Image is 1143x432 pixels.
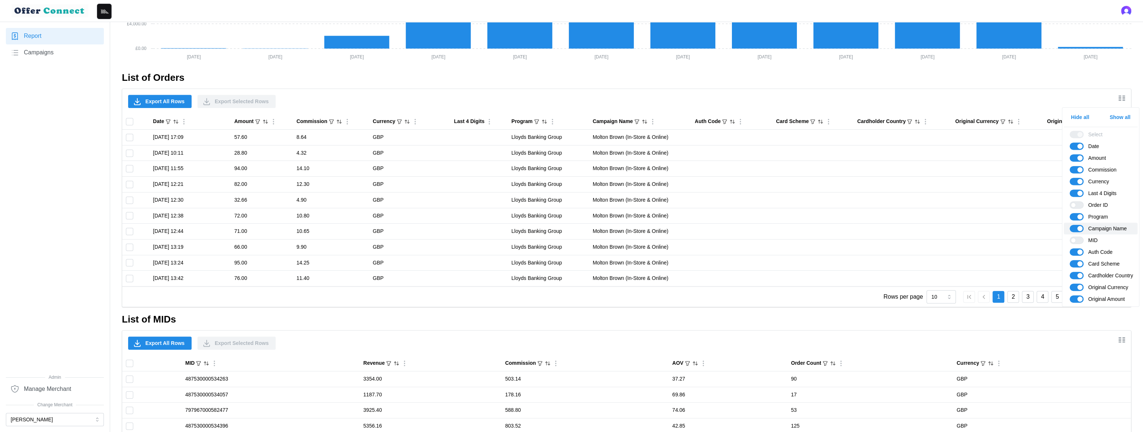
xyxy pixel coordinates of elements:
div: Commission [297,118,327,126]
button: Sort by Revenue descending [393,360,400,367]
button: [PERSON_NAME] [6,413,104,426]
td: 28.80 [231,145,293,161]
tspan: [DATE] [187,54,201,60]
span: Campaigns [24,48,54,57]
td: 12.30 [293,177,369,192]
button: Column Actions [552,359,560,367]
input: Toggle select row [126,422,133,430]
span: Manage Merchant [24,385,71,394]
td: 1187.70 [360,387,501,403]
input: Toggle select all [126,118,133,125]
button: Column Actions [921,118,929,126]
button: 4 [1037,291,1048,303]
td: [DATE] 11:55 [149,161,231,177]
td: 588.80 [501,403,668,418]
td: Molton Brown (In-Store & Online) [589,177,691,192]
div: Last 4 Digits [454,118,485,126]
td: 4.90 [293,192,369,208]
input: Toggle select row [126,165,133,172]
td: GBP [369,145,450,161]
img: 's logo [1121,6,1131,16]
button: Show/Hide columns [1115,334,1128,346]
input: Toggle select row [126,181,133,188]
td: Molton Brown (In-Store & Online) [589,224,691,240]
td: GBP [953,403,1131,418]
td: 66.00 [231,239,293,255]
td: GBP [953,387,1131,403]
td: GBP [369,161,450,177]
td: GBP [369,208,450,224]
div: Show/Hide columns [1062,107,1139,307]
td: Lloyds Banking Group [508,177,589,192]
input: Toggle select row [126,212,133,219]
span: Hide all [1071,111,1089,123]
div: Date [153,118,164,126]
tspan: £4,000.00 [127,21,147,26]
td: [DATE] 12:21 [149,177,231,192]
button: Column Actions [210,359,218,367]
div: MID [185,359,195,367]
td: [DATE] 12:44 [149,224,231,240]
td: GBP [953,371,1131,387]
span: Cardholder Country [1084,272,1133,279]
tspan: [DATE] [350,54,364,60]
div: Cardholder Country [857,118,906,126]
button: Column Actions [180,118,188,126]
td: Lloyds Banking Group [508,271,589,286]
span: MID [1084,237,1097,244]
tspan: [DATE] [1002,54,1016,60]
td: Lloyds Banking Group [508,192,589,208]
input: Toggle select row [126,228,133,235]
td: 11.40 [293,271,369,286]
span: Date [1084,143,1099,150]
td: Molton Brown (In-Store & Online) [589,145,691,161]
td: [DATE] 13:24 [149,255,231,271]
td: 487530000534057 [182,387,360,403]
td: GBP [369,239,450,255]
td: 10.65 [293,224,369,240]
button: Sort by Date descending [173,118,179,125]
td: Lloyds Banking Group [508,208,589,224]
td: 57.60 [231,130,293,145]
td: GBP [369,255,450,271]
tspan: [DATE] [676,54,690,60]
button: Column Actions [343,118,351,126]
button: Column Actions [485,118,493,126]
tspan: [DATE] [758,54,772,60]
div: Auth Code [695,118,721,126]
td: 14.25 [293,255,369,271]
div: Original Amount [1047,118,1087,126]
td: [DATE] 10:11 [149,145,231,161]
div: Currency [957,359,979,367]
td: 3925.40 [360,403,501,418]
span: Report [24,32,41,41]
button: 5 [1051,291,1063,303]
span: Order ID [1084,201,1108,209]
tspan: [DATE] [1084,54,1097,60]
td: 4.32 [293,145,369,161]
span: Currency [1084,178,1109,185]
td: 10.80 [293,208,369,224]
input: Toggle select row [126,150,133,157]
td: Lloyds Banking Group [508,161,589,177]
td: GBP [369,130,450,145]
tspan: [DATE] [431,54,445,60]
div: Campaign Name [592,118,633,126]
span: Export Selected Rows [215,337,269,349]
td: 9.90 [293,239,369,255]
h2: List of Orders [122,71,1131,84]
button: Column Actions [649,118,657,126]
tspan: [DATE] [268,54,282,60]
button: Hide all [1064,111,1096,124]
tspan: £0.00 [135,46,146,51]
td: Molton Brown (In-Store & Online) [589,208,691,224]
button: 1 [993,291,1004,303]
input: Toggle select row [126,391,133,399]
span: Original Amount [1084,295,1125,303]
button: Sort by Order Count descending [830,360,836,367]
td: [DATE] 13:42 [149,271,231,286]
button: Column Actions [837,359,845,367]
td: Lloyds Banking Group [508,145,589,161]
td: 32.66 [231,192,293,208]
input: Toggle select all [126,360,133,367]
